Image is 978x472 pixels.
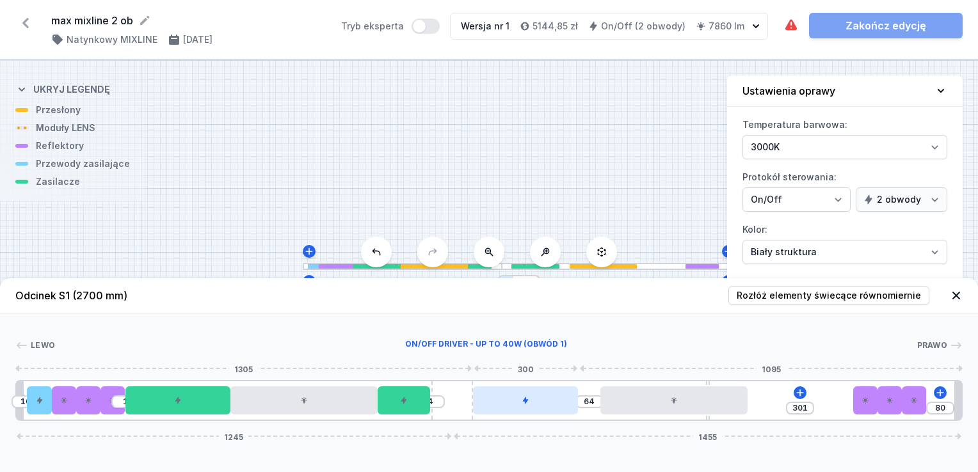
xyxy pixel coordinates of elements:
div: LED opal module 420mm [600,386,748,414]
select: Protokół sterowania: [856,187,947,212]
span: Lewo [31,340,55,350]
span: 1095 [757,365,786,372]
input: Wymiar [mm] [579,397,600,407]
h4: On/Off (2 obwody) [601,20,685,33]
button: Ustawienia oprawy [727,75,963,107]
label: Temperatura barwowa: [742,114,947,159]
button: Tryb eksperta [412,19,440,34]
div: ON/OFF Driver - up to 40W [125,386,230,414]
input: Wymiar [mm] [115,397,136,407]
span: (2700 mm) [72,289,127,302]
label: Optyka: [742,272,947,317]
button: Wersja nr 15144,85 złOn/Off (2 obwody)7860 lm [450,13,768,40]
div: LED opal module 420mm [230,386,378,414]
div: ON/OFF Driver - up to 40W (obwód 1) [55,339,917,352]
button: Dodaj element [934,386,947,399]
input: Wymiar [mm] [421,397,441,407]
div: PET next module 35° [76,386,100,414]
h4: [DATE] [183,33,212,46]
div: Hole for power supply cable [27,386,51,414]
label: Protokół sterowania: [742,167,947,212]
span: 1305 [229,365,258,372]
span: Prawo [917,340,948,350]
h4: 7860 lm [709,20,744,33]
select: Kolor: [742,240,947,264]
button: Dodaj element [794,386,806,399]
label: Tryb eksperta [341,19,440,34]
button: Rozłóż elementy świecące równomiernie [728,286,929,305]
span: 300 [513,365,539,372]
div: PET next module 35° [52,386,76,414]
div: ON/OFF Driver - up to 40W [473,386,578,414]
div: PET next module 35° [100,386,125,414]
form: max mixline 2 ob [51,13,326,28]
input: Wymiar [mm] [15,397,36,407]
input: Wymiar [mm] [790,403,810,413]
select: Protokół sterowania: [742,187,851,212]
input: Wymiar [mm] [930,403,950,413]
span: Rozłóż elementy świecące równomiernie [737,289,921,302]
h4: 5144,85 zł [533,20,578,33]
div: PET next module 35° [853,386,878,414]
div: PET next module 35° [878,386,902,414]
h4: Odcinek S1 [15,288,127,303]
h4: Ustawienia oprawy [742,83,835,98]
div: PET next module 35° [902,386,926,414]
div: Wersja nr 1 [461,20,509,33]
button: Edytuj nazwę projektu [138,14,151,27]
div: ON/OFF Driver - up to 3,5W [378,386,430,414]
label: Kolor: [742,219,947,264]
span: 1455 [693,432,722,440]
button: Ukryj legendę [15,73,110,104]
h4: Ukryj legendę [33,83,110,96]
select: Temperatura barwowa: [742,135,947,159]
span: 1245 [219,432,248,440]
input: Wymiar [mm] [516,276,536,287]
h4: Natynkowy MIXLINE [67,33,157,46]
